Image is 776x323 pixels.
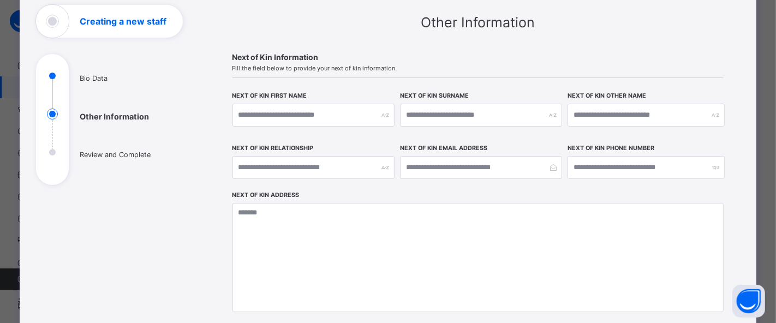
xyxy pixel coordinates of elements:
[232,52,724,62] span: Next of Kin Information
[400,145,487,152] label: Next of Kin Email Address
[232,192,300,199] label: Next of Kin Address
[400,92,469,99] label: Next of Kin Surname
[80,17,166,26] h1: Creating a new staff
[232,92,307,99] label: Next of Kin First Name
[232,64,724,72] span: Fill the field below to provide your next of kin information.
[732,285,765,318] button: Open asap
[232,145,314,152] label: Next of Kin Relationship
[568,92,646,99] label: Next of Kin Other Name
[568,145,654,152] label: Next of Kin Phone Number
[421,14,535,31] span: Other Information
